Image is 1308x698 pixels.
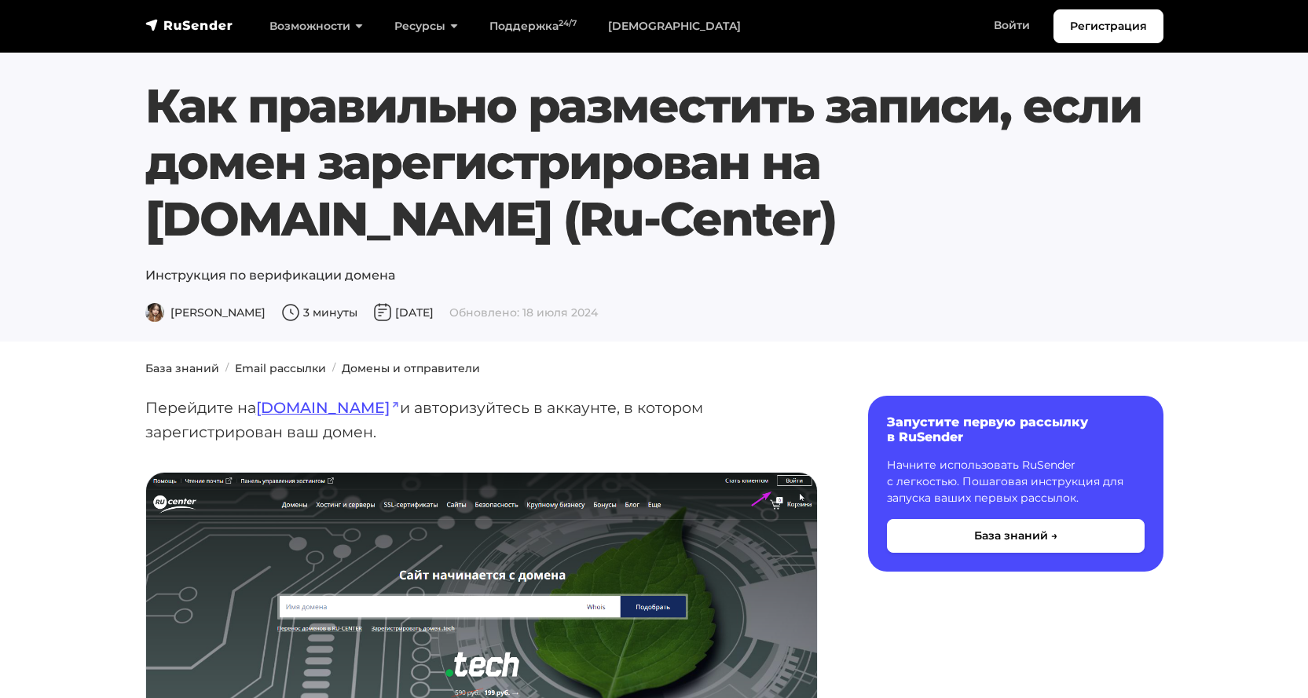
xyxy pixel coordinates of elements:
a: База знаний [145,361,219,375]
h1: Как правильно разместить записи, если домен зарегистрирован на [DOMAIN_NAME] (Ru-Center) [145,78,1163,247]
p: Перейдите на и авторизуйтесь в аккаунте, в котором зарегистрирован ваш домен. [145,396,818,444]
p: Начните использовать RuSender с легкостью. Пошаговая инструкция для запуска ваших первых рассылок. [887,457,1145,506]
p: Инструкция по верификации домена [145,266,1163,285]
img: Время чтения [281,303,300,322]
button: База знаний → [887,519,1145,553]
a: Возможности [254,10,379,42]
a: Поддержка24/7 [474,10,592,42]
a: [DOMAIN_NAME] [256,398,400,417]
a: Войти [978,9,1046,42]
span: [DATE] [373,305,434,320]
h6: Запустите первую рассылку в RuSender [887,415,1145,444]
a: Запустите первую рассылку в RuSender Начните использовать RuSender с легкостью. Пошаговая инструк... [868,396,1163,572]
a: Ресурсы [379,10,474,42]
nav: breadcrumb [136,360,1173,377]
a: Домены и отправители [342,361,480,375]
sup: 24/7 [559,18,577,28]
img: RuSender [145,17,233,33]
img: Дата публикации [373,303,392,322]
a: [DEMOGRAPHIC_DATA] [592,10,757,42]
a: Email рассылки [235,361,326,375]
span: 3 минуты [281,305,357,320]
span: Обновлено: 18 июля 2024 [449,305,598,320]
a: Регистрация [1053,9,1163,43]
span: [PERSON_NAME] [145,305,266,320]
